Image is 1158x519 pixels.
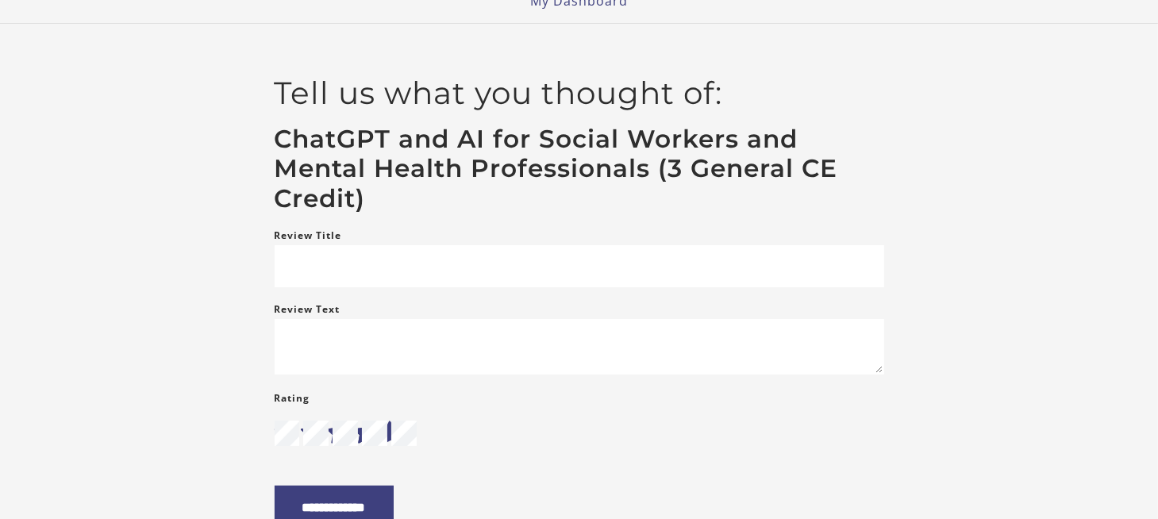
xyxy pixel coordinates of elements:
input: 4 [362,421,387,446]
input: 3 [333,421,358,446]
label: Review Text [275,300,340,319]
input: 2 [303,421,329,446]
input: 5 [391,421,417,446]
h2: Tell us what you thought of: [275,75,884,112]
input: 1 [275,421,300,446]
i: star [301,421,326,446]
i: star [378,421,403,446]
h3: ChatGPT and AI for Social Workers and Mental Health Professionals (3 General CE Credit) [275,125,884,214]
span: Rating [275,391,310,405]
i: star [275,421,300,446]
label: Review Title [275,226,342,245]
